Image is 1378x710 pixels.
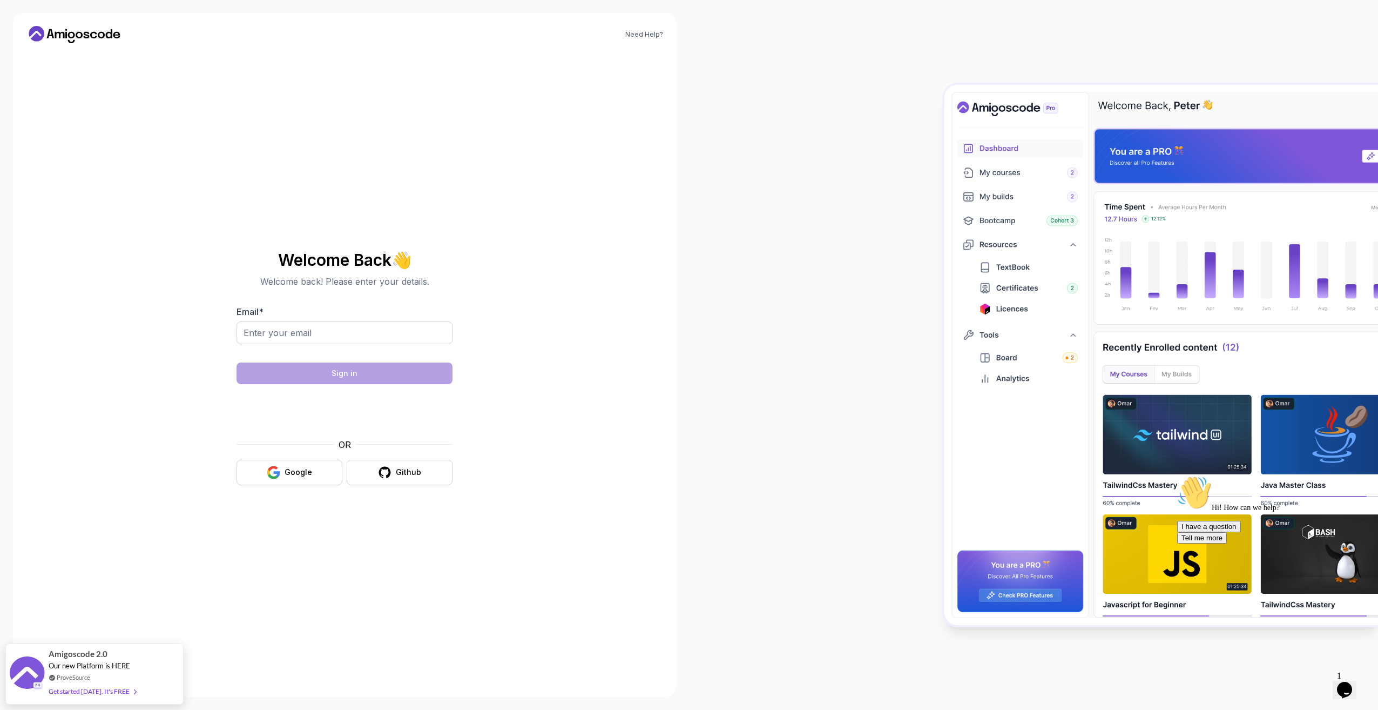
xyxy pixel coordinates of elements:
[339,438,351,451] p: OR
[285,467,312,478] div: Google
[4,4,199,72] div: 👋Hi! How can we help?I have a questionTell me more
[4,32,107,41] span: Hi! How can we help?
[237,321,452,344] input: Enter your email
[396,467,421,478] div: Github
[391,251,412,269] span: 👋
[4,50,68,61] button: I have a question
[49,648,107,660] span: Amigoscode 2.0
[1333,667,1367,699] iframe: chat widget
[944,85,1378,625] img: Amigoscode Dashboard
[347,460,452,485] button: Github
[49,685,136,698] div: Get started [DATE]. It's FREE
[237,275,452,288] p: Welcome back! Please enter your details.
[263,391,426,432] iframe: Widget containing checkbox for hCaptcha security challenge
[237,251,452,269] h2: Welcome Back
[10,657,45,692] img: provesource social proof notification image
[237,306,264,317] label: Email *
[625,30,663,39] a: Need Help?
[4,4,39,39] img: :wave:
[49,661,130,670] span: Our new Platform is HERE
[4,61,54,72] button: Tell me more
[332,368,357,379] div: Sign in
[237,363,452,384] button: Sign in
[1173,471,1367,661] iframe: chat widget
[26,26,123,43] a: Home link
[237,460,342,485] button: Google
[57,673,90,682] a: ProveSource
